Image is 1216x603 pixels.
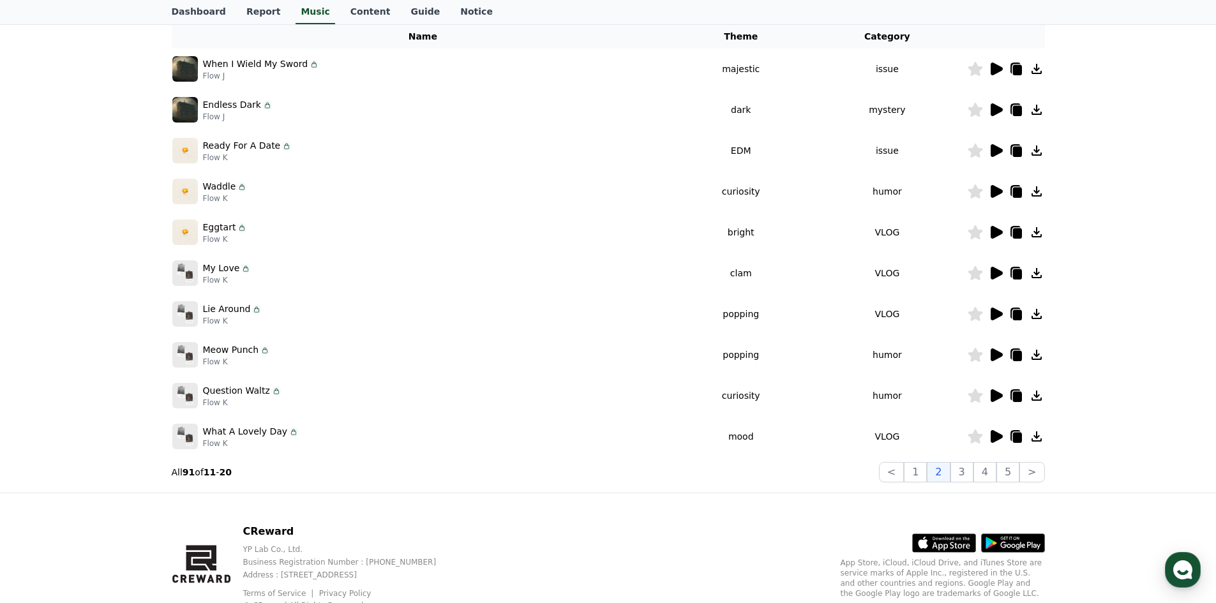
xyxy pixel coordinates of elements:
p: Flow K [203,275,251,285]
img: music [172,342,198,368]
td: popping [674,334,807,375]
td: EDM [674,130,807,171]
td: mood [674,416,807,457]
p: Flow K [203,153,292,163]
p: CReward [243,524,456,539]
p: Meow Punch [203,343,259,357]
img: music [172,97,198,123]
td: humor [807,171,966,212]
td: dark [674,89,807,130]
button: 4 [973,462,996,482]
span: Home [33,424,55,434]
td: VLOG [807,212,966,253]
img: music [172,56,198,82]
a: Messages [84,405,165,436]
td: VLOG [807,294,966,334]
td: humor [807,375,966,416]
a: Home [4,405,84,436]
img: music [172,301,198,327]
td: mystery [807,89,966,130]
p: Question Waltz [203,384,270,398]
a: Settings [165,405,245,436]
p: Flow K [203,316,262,326]
img: music [172,179,198,204]
th: Name [172,25,675,48]
th: Theme [674,25,807,48]
a: Terms of Service [243,589,315,598]
p: Endless Dark [203,98,261,112]
p: YP Lab Co., Ltd. [243,544,456,555]
td: bright [674,212,807,253]
td: clam [674,253,807,294]
button: 3 [950,462,973,482]
img: music [172,220,198,245]
td: VLOG [807,416,966,457]
p: Flow K [203,193,248,204]
span: Messages [106,424,144,435]
button: 1 [904,462,927,482]
td: issue [807,130,966,171]
a: Privacy Policy [319,589,372,598]
td: VLOG [807,253,966,294]
img: music [172,424,198,449]
p: What A Lovely Day [203,425,288,438]
button: 2 [927,462,950,482]
p: When I Wield My Sword [203,57,308,71]
p: Business Registration Number : [PHONE_NUMBER] [243,557,456,567]
p: Flow K [203,438,299,449]
strong: 20 [219,467,231,477]
button: < [879,462,904,482]
td: popping [674,294,807,334]
td: curiosity [674,375,807,416]
p: App Store, iCloud, iCloud Drive, and iTunes Store are service marks of Apple Inc., registered in ... [841,558,1045,599]
button: > [1019,462,1044,482]
p: Eggtart [203,221,236,234]
button: 5 [996,462,1019,482]
img: music [172,383,198,408]
p: Flow K [203,398,281,408]
strong: 91 [183,467,195,477]
p: Flow J [203,112,273,122]
p: Flow J [203,71,320,81]
p: Address : [STREET_ADDRESS] [243,570,456,580]
p: Waddle [203,180,236,193]
span: Settings [189,424,220,434]
td: issue [807,48,966,89]
td: curiosity [674,171,807,212]
td: humor [807,334,966,375]
p: Flow K [203,357,271,367]
th: Category [807,25,966,48]
p: Flow K [203,234,248,244]
img: music [172,260,198,286]
p: All of - [172,466,232,479]
img: music [172,138,198,163]
p: Ready For A Date [203,139,281,153]
td: majestic [674,48,807,89]
p: Lie Around [203,302,251,316]
strong: 11 [204,467,216,477]
p: My Love [203,262,240,275]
